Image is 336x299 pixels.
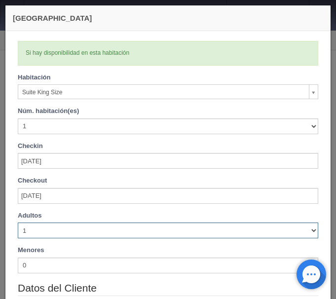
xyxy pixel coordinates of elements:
span: Suite King Size [22,85,305,100]
label: Habitación [18,73,50,82]
label: Menores [18,246,44,255]
label: Checkout [18,176,47,186]
label: Núm. habitación(es) [18,107,79,116]
label: Adultos [18,211,41,221]
a: Suite King Size [18,84,318,99]
input: DD-MM-AAAA [18,188,318,204]
input: DD-MM-AAAA [18,153,318,169]
h4: [GEOGRAPHIC_DATA] [13,13,323,23]
div: Si hay disponibilidad en esta habitación [18,41,318,65]
legend: Datos del Cliente [18,281,318,296]
label: Checkin [18,142,43,151]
